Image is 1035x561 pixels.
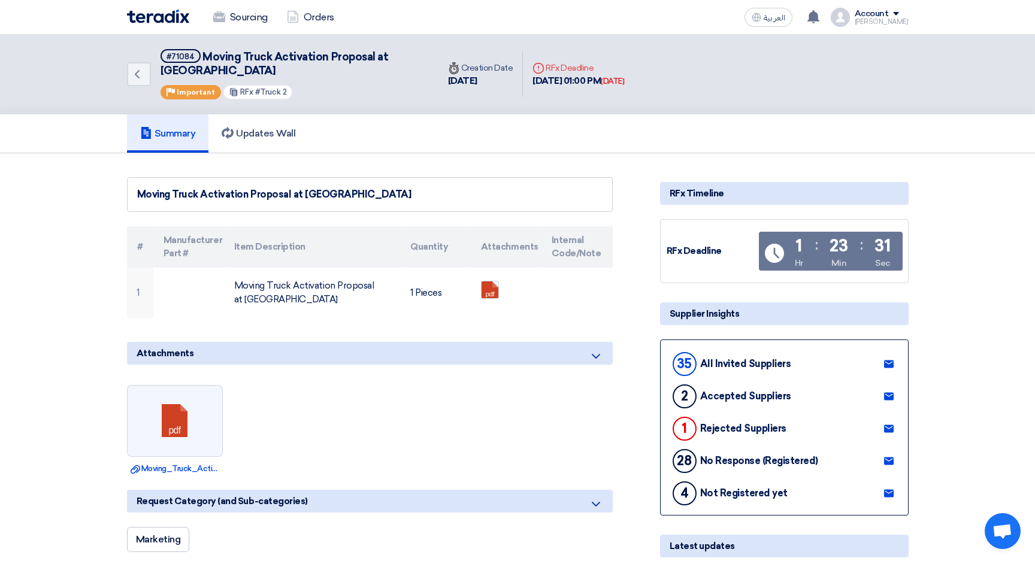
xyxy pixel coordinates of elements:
div: Creation Date [448,62,513,74]
th: Item Description [225,226,401,268]
div: : [860,234,863,256]
div: RFx Deadline [667,244,756,258]
div: 35 [673,352,697,376]
th: Manufacturer Part # [154,226,225,268]
div: All Invited Suppliers [700,358,791,369]
div: RFx Deadline [532,62,624,74]
td: 1 Pieces [401,268,471,318]
h5: Summary [140,128,196,140]
h5: Updates Wall [222,128,295,140]
span: Moving Truck Activation Proposal at [GEOGRAPHIC_DATA] [161,50,389,77]
div: Sec [875,257,890,269]
button: العربية [745,8,792,27]
span: العربية [764,14,785,22]
th: # [127,226,154,268]
span: #Truck 2 [255,87,287,96]
div: Hr [795,257,803,269]
th: Quantity [401,226,471,268]
td: 1 [127,268,154,318]
span: Request Category (and Sub-categories) [137,495,308,508]
div: Rejected Suppliers [700,423,786,434]
div: 1 [673,417,697,441]
div: 28 [673,449,697,473]
a: Moving_Truck_Activation_Proposal_1755514087929.pdf [482,281,577,353]
div: Accepted Suppliers [700,390,791,402]
div: [PERSON_NAME] [855,19,909,25]
div: Latest updates [660,535,909,557]
span: RFx [240,87,253,96]
div: [DATE] [448,74,513,88]
div: 23 [830,238,848,254]
th: Internal Code/Note [542,226,613,268]
div: [DATE] [601,75,624,87]
div: Min [831,257,847,269]
div: RFx Timeline [660,182,909,205]
th: Attachments [471,226,542,268]
div: Moving Truck Activation Proposal at [GEOGRAPHIC_DATA] [137,187,603,202]
a: Orders [277,4,344,31]
div: No Response (Registered) [700,455,818,466]
img: profile_test.png [831,8,850,27]
div: Supplier Insights [660,302,909,325]
span: Important [177,88,215,96]
div: 2 [673,384,697,408]
div: Not Registered yet [700,487,788,499]
a: Open chat [985,513,1021,549]
span: Marketing [136,533,181,545]
img: Teradix logo [127,10,189,23]
td: Moving Truck Activation Proposal at [GEOGRAPHIC_DATA] [225,268,401,318]
div: [DATE] 01:00 PM [532,74,624,88]
a: Sourcing [204,4,277,31]
div: #71084 [167,53,195,60]
div: 31 [874,238,890,254]
a: Updates Wall [208,114,308,153]
div: : [815,234,818,256]
div: 4 [673,481,697,505]
span: Attachments [137,347,194,360]
div: Account [855,9,889,19]
a: Summary [127,114,209,153]
a: Moving_Truck_Activation_Proposal.pdf [131,463,219,475]
h5: Moving Truck Activation Proposal at El Rehab City [161,49,424,78]
div: 1 [795,238,802,254]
